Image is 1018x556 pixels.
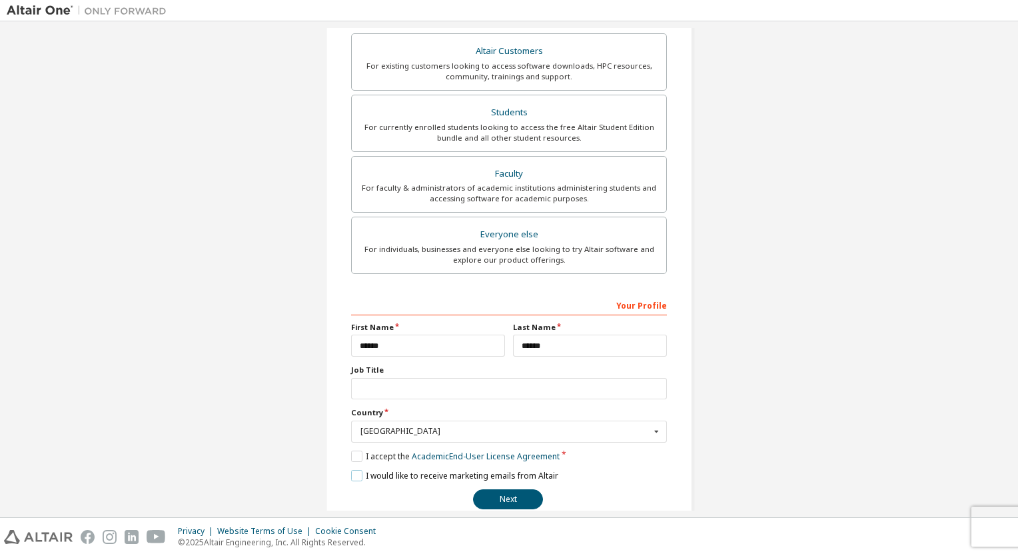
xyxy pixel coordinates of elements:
[351,365,667,375] label: Job Title
[125,530,139,544] img: linkedin.svg
[351,470,558,481] label: I would like to receive marketing emails from Altair
[360,427,650,435] div: [GEOGRAPHIC_DATA]
[351,407,667,418] label: Country
[360,122,658,143] div: For currently enrolled students looking to access the free Altair Student Edition bundle and all ...
[351,294,667,315] div: Your Profile
[412,451,560,462] a: Academic End-User License Agreement
[513,322,667,333] label: Last Name
[360,225,658,244] div: Everyone else
[351,451,560,462] label: I accept the
[217,526,315,537] div: Website Terms of Use
[473,489,543,509] button: Next
[81,530,95,544] img: facebook.svg
[360,42,658,61] div: Altair Customers
[351,322,505,333] label: First Name
[360,103,658,122] div: Students
[4,530,73,544] img: altair_logo.svg
[360,244,658,265] div: For individuals, businesses and everyone else looking to try Altair software and explore our prod...
[360,61,658,82] div: For existing customers looking to access software downloads, HPC resources, community, trainings ...
[178,537,384,548] p: © 2025 Altair Engineering, Inc. All Rights Reserved.
[178,526,217,537] div: Privacy
[147,530,166,544] img: youtube.svg
[103,530,117,544] img: instagram.svg
[360,183,658,204] div: For faculty & administrators of academic institutions administering students and accessing softwa...
[315,526,384,537] div: Cookie Consent
[7,4,173,17] img: Altair One
[360,165,658,183] div: Faculty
